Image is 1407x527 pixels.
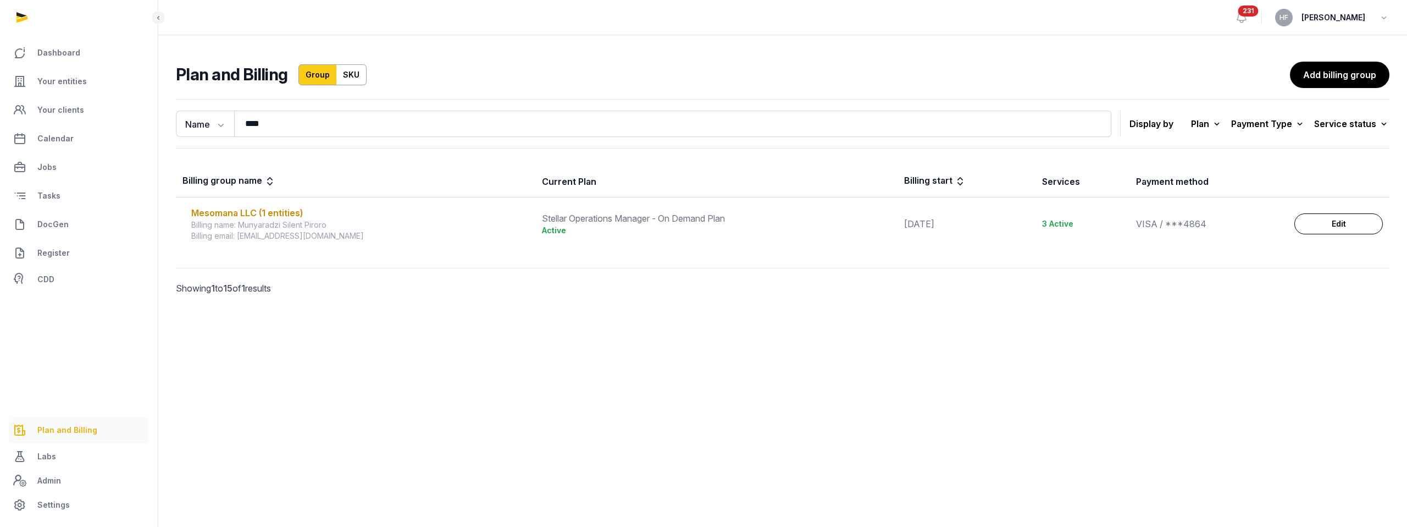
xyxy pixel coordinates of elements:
div: Payment method [1136,175,1209,188]
div: Service status [1314,116,1389,131]
a: Labs [9,443,149,470]
div: Active [542,225,891,236]
a: Edit [1294,213,1383,234]
span: Register [37,246,70,260]
a: Register [9,240,149,266]
span: 1 [211,283,215,294]
a: Your clients [9,97,149,123]
div: Plan [1191,116,1222,131]
p: Display by [1129,115,1173,133]
span: 1 [241,283,245,294]
a: Group [298,64,337,85]
a: Jobs [9,154,149,180]
a: Settings [9,492,149,518]
a: Plan and Billing [9,417,149,443]
span: CDD [37,273,54,286]
span: Tasks [37,189,60,202]
a: DocGen [9,211,149,238]
span: Jobs [37,161,57,174]
span: [PERSON_NAME] [1301,11,1365,24]
a: Add billing group [1290,62,1389,88]
a: Your entities [9,68,149,95]
div: Current Plan [542,175,596,188]
span: Plan and Billing [37,424,97,437]
div: 3 Active [1042,218,1123,229]
a: Calendar [9,125,149,152]
span: Admin [37,474,61,487]
a: Dashboard [9,40,149,66]
span: HF [1279,14,1288,21]
a: SKU [336,64,367,85]
span: DocGen [37,218,69,231]
span: Dashboard [37,46,80,59]
a: Tasks [9,183,149,209]
span: Settings [37,498,70,512]
td: [DATE] [898,197,1035,251]
a: Admin [9,470,149,492]
button: Name [176,111,234,137]
div: Billing name: Munyaradzi Silent Piroro [191,219,529,230]
h2: Plan and Billing [176,64,287,85]
span: 15 [223,283,232,294]
div: Billing group name [182,174,275,189]
p: Showing to of results [176,268,466,308]
div: Billing start [904,174,966,189]
div: Billing email: [EMAIL_ADDRESS][DOMAIN_NAME] [191,230,529,241]
div: Services [1042,175,1080,188]
div: Payment Type [1231,116,1305,131]
span: Labs [37,450,56,463]
button: HF [1275,9,1293,26]
a: CDD [9,268,149,290]
span: Your entities [37,75,87,88]
span: Your clients [37,103,84,117]
div: Mesomana LLC (1 entities) [191,206,529,219]
span: Calendar [37,132,74,145]
span: 231 [1238,6,1259,17]
div: Stellar Operations Manager - On Demand Plan [542,212,891,225]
